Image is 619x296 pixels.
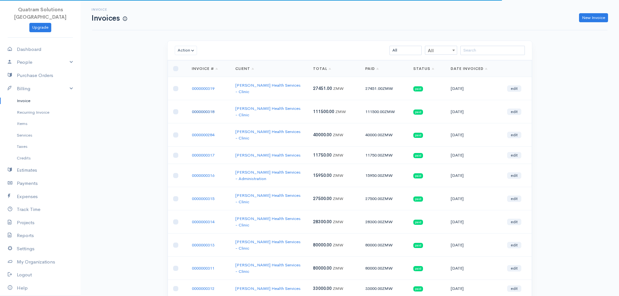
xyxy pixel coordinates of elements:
a: [PERSON_NAME] Health Services - Administration [235,169,300,181]
span: 15950.00 [313,173,332,178]
a: 0000000311 [192,265,214,271]
td: 40000.00 [360,123,408,147]
a: 0000000315 [192,196,214,201]
td: [DATE] [446,147,502,164]
span: paid [413,286,423,291]
td: 111500.00 [360,100,408,123]
span: paid [413,243,423,248]
td: 11750.00 [360,147,408,164]
a: edit [507,196,521,202]
a: 0000000313 [192,242,214,248]
td: [DATE] [446,187,502,210]
span: ZMW [333,286,343,291]
span: ZMW [333,86,344,91]
a: [PERSON_NAME] Health Services - Clinic [235,216,300,228]
span: paid [413,86,423,91]
span: 11750.00 [313,152,332,158]
td: [DATE] [446,234,502,257]
span: paid [413,110,423,115]
span: ZMW [333,219,343,224]
td: [DATE] [446,77,502,100]
a: [PERSON_NAME] Health Services [235,286,300,291]
a: edit [507,219,521,225]
td: 28300.00 [360,210,408,234]
a: Invoice # [192,66,218,71]
span: ZMW [382,286,393,291]
span: paid [413,133,423,138]
a: edit [507,109,521,115]
span: ZMW [382,242,393,248]
td: 80000.00 [360,234,408,257]
a: Status [413,66,434,71]
a: edit [507,132,521,138]
span: ZMW [333,196,343,201]
a: 0000000318 [192,109,214,114]
span: ZMW [382,152,393,158]
td: [DATE] [446,257,502,280]
span: ZMW [382,219,393,224]
a: [PERSON_NAME] Health Services - Clinic [235,129,300,141]
button: Action [175,46,197,55]
a: edit [507,152,521,158]
a: [PERSON_NAME] Health Services - Clinic [235,262,300,274]
span: ZMW [333,265,343,271]
span: ZMW [382,173,393,178]
span: ZMW [382,265,393,271]
a: edit [507,242,521,248]
span: 27451.00 [313,86,332,91]
a: [PERSON_NAME] Health Services - Clinic [235,106,300,118]
a: 0000000312 [192,286,214,291]
span: ZMW [333,132,343,138]
span: 27500.00 [313,196,332,201]
span: How to create your first Invoice? [123,16,127,22]
span: ZMW [333,242,343,248]
span: 80000.00 [313,242,332,248]
a: [PERSON_NAME] Health Services - Clinic [235,239,300,251]
a: Client [235,66,254,71]
td: 80000.00 [360,257,408,280]
a: 0000000316 [192,173,214,178]
a: New Invoice [579,13,608,23]
span: All [425,46,457,55]
a: edit [507,265,521,272]
a: Total [313,66,331,71]
a: 0000000317 [192,152,214,158]
td: [DATE] [446,210,502,234]
a: 0000000284 [192,132,214,138]
a: Upgrade [29,23,51,32]
a: Date Invoiced [451,66,487,71]
td: 15950.00 [360,164,408,187]
td: 27500.00 [360,187,408,210]
a: edit [507,85,521,92]
span: 80000.00 [313,265,332,271]
input: Search [460,46,525,55]
span: ZMW [384,109,395,114]
span: ZMW [382,196,393,201]
h6: Invoice [92,8,127,11]
span: ZMW [333,173,343,178]
span: Quatram Solutions [GEOGRAPHIC_DATA] [14,6,66,20]
td: [DATE] [446,164,502,187]
a: 0000000314 [192,219,214,224]
span: ZMW [382,86,393,91]
span: paid [413,220,423,225]
h1: Invoices [92,14,127,22]
span: paid [413,266,423,271]
span: ZMW [382,132,393,138]
span: ZMW [335,109,346,114]
a: [PERSON_NAME] Health Services - Clinic [235,82,300,94]
span: paid [413,196,423,202]
a: edit [507,285,521,292]
td: 27451.00 [360,77,408,100]
a: [PERSON_NAME] Health Services - Clinic [235,193,300,205]
span: ZMW [333,152,343,158]
a: Paid [365,66,379,71]
span: 40000.00 [313,132,332,138]
span: paid [413,153,423,158]
span: 28300.00 [313,219,332,224]
a: 0000000319 [192,86,214,91]
span: paid [413,173,423,178]
a: [PERSON_NAME] Health Services [235,152,300,158]
span: 111500.00 [313,109,334,114]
